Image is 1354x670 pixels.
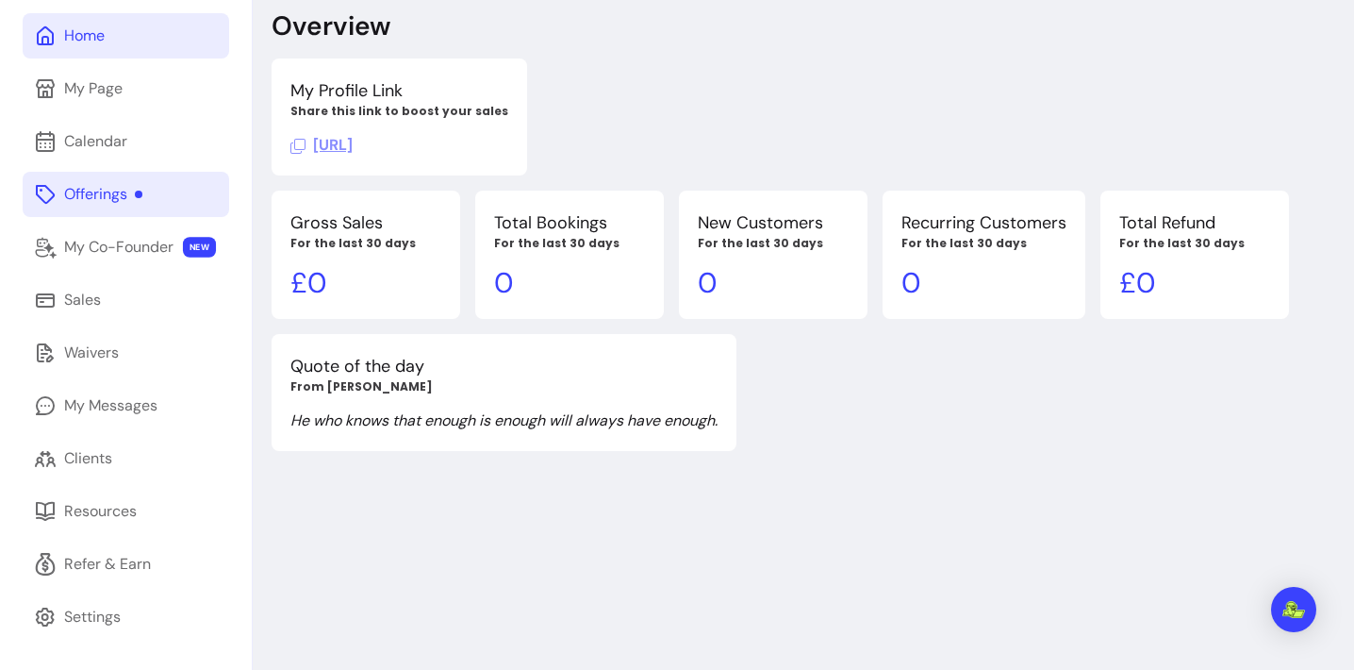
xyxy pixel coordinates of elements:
a: Home [23,13,229,59]
a: Sales [23,277,229,323]
p: 0 [698,266,849,300]
div: Open Intercom Messenger [1271,587,1316,632]
span: NEW [183,237,216,258]
div: Clients [64,447,112,470]
p: For the last 30 days [494,236,645,251]
p: My Profile Link [290,77,508,104]
p: 0 [901,266,1066,300]
div: Settings [64,606,121,628]
a: Resources [23,489,229,534]
p: For the last 30 days [698,236,849,251]
a: My Page [23,66,229,111]
div: Calendar [64,130,127,153]
p: Share this link to boost your sales [290,104,508,119]
p: Overview [272,9,390,43]
p: £ 0 [290,266,441,300]
p: New Customers [698,209,849,236]
p: Total Refund [1119,209,1270,236]
a: Settings [23,595,229,640]
div: Home [64,25,105,47]
p: For the last 30 days [1119,236,1270,251]
div: Sales [64,289,101,311]
div: Resources [64,500,137,523]
a: Clients [23,436,229,481]
p: 0 [494,266,645,300]
p: For the last 30 days [290,236,441,251]
div: My Page [64,77,123,100]
p: Gross Sales [290,209,441,236]
div: Waivers [64,342,119,364]
a: Offerings [23,172,229,217]
p: Quote of the day [290,353,718,379]
p: Recurring Customers [901,209,1066,236]
p: £ 0 [1119,266,1270,300]
div: Refer & Earn [64,553,151,576]
p: Total Bookings [494,209,645,236]
a: Refer & Earn [23,542,229,587]
div: My Co-Founder [64,236,173,259]
div: My Messages [64,394,157,417]
span: Click to copy [290,135,353,155]
a: My Messages [23,383,229,428]
p: He who knows that enough is enough will always have enough. [290,410,718,432]
p: For the last 30 days [901,236,1066,251]
a: Waivers [23,330,229,376]
a: Calendar [23,119,229,164]
p: From [PERSON_NAME] [290,379,718,394]
div: Offerings [64,183,142,206]
a: My Co-Founder NEW [23,225,229,270]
